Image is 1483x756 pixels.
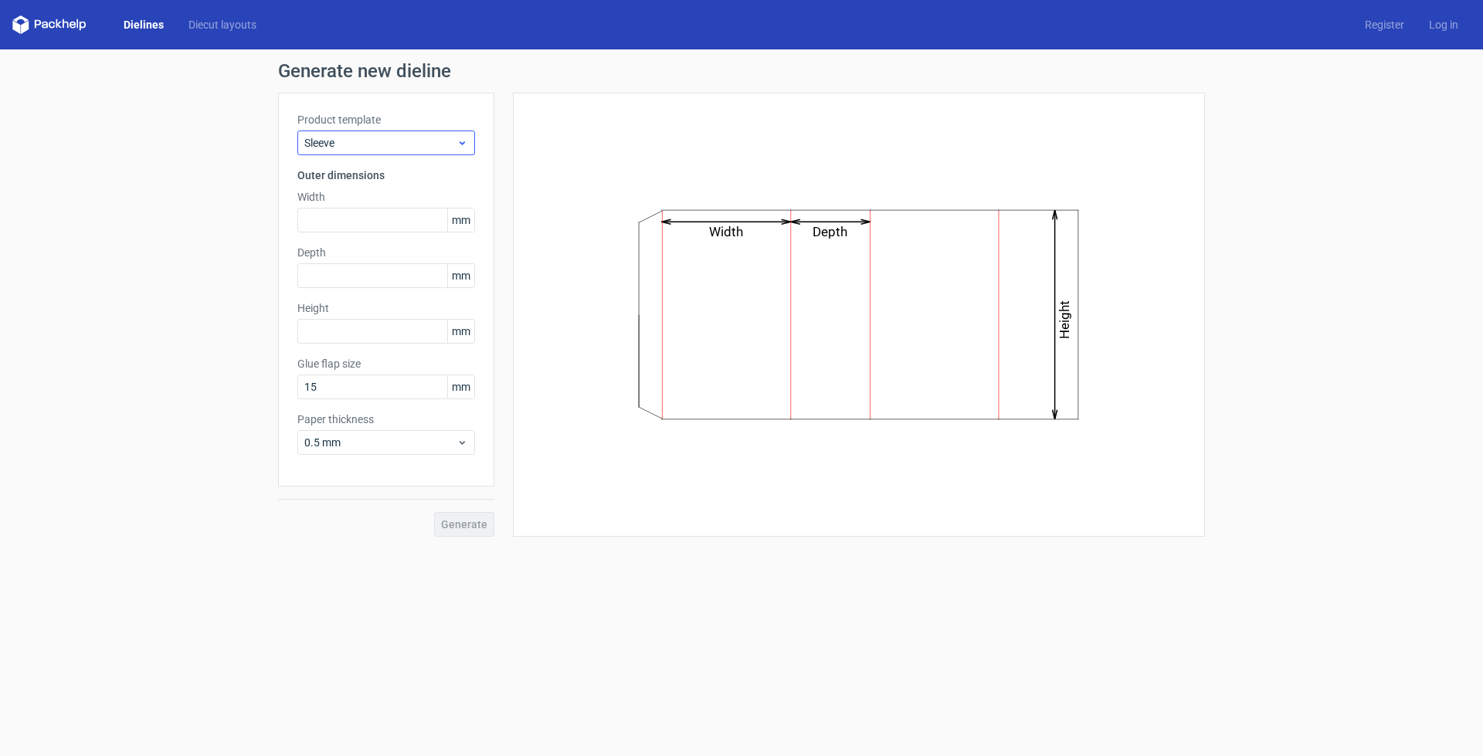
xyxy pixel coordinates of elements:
[297,300,475,316] label: Height
[1057,300,1073,339] text: Height
[813,224,848,239] text: Depth
[447,208,474,232] span: mm
[297,412,475,427] label: Paper thickness
[304,135,456,151] span: Sleeve
[278,62,1205,80] h1: Generate new dieline
[1417,17,1471,32] a: Log in
[447,264,474,287] span: mm
[447,320,474,343] span: mm
[297,168,475,183] h3: Outer dimensions
[1352,17,1417,32] a: Register
[447,375,474,398] span: mm
[297,245,475,260] label: Depth
[176,17,269,32] a: Diecut layouts
[297,112,475,127] label: Product template
[710,224,744,239] text: Width
[297,356,475,371] label: Glue flap size
[111,17,176,32] a: Dielines
[297,189,475,205] label: Width
[304,435,456,450] span: 0.5 mm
